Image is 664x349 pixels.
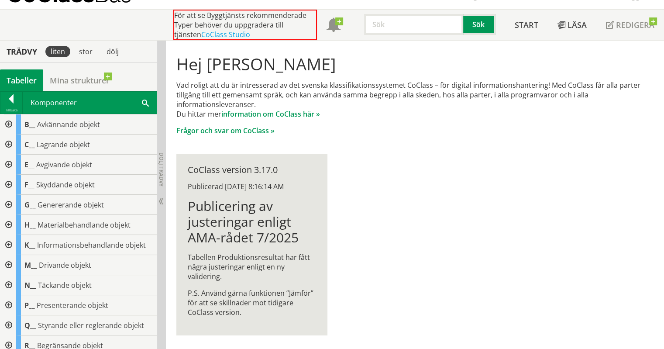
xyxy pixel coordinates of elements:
div: CoClass version 3.17.0 [188,165,316,175]
span: Presenterande objekt [37,301,108,310]
p: Vad roligt att du är intresserad av det svenska klassifikationssystemet CoClass – för digital inf... [176,80,654,119]
span: N__ [24,280,36,290]
div: Trädvy [2,47,42,56]
h1: Hej [PERSON_NAME] [176,54,654,73]
span: Informationsbehandlande objekt [37,240,146,250]
span: M__ [24,260,37,270]
p: P.S. Använd gärna funktionen ”Jämför” för att se skillnader mot tidigare CoClass version. [188,288,316,317]
span: C__ [24,140,35,149]
span: Materialbehandlande objekt [38,220,131,230]
span: Sök i tabellen [142,98,149,107]
span: Drivande objekt [39,260,91,270]
span: F__ [24,180,34,190]
span: Dölj trädvy [158,152,165,187]
a: Mina strukturer [43,69,116,91]
span: Redigera [616,20,654,30]
span: Avkännande objekt [37,120,100,129]
a: Läsa [548,10,596,40]
div: Publicerad [DATE] 8:16:14 AM [188,182,316,191]
span: Lagrande objekt [37,140,90,149]
span: Start [515,20,538,30]
span: Styrande eller reglerande objekt [38,321,144,330]
p: Tabellen Produktionsresultat har fått några justeringar enligt en ny validering. [188,252,316,281]
div: dölj [101,46,124,57]
span: Notifikationer [327,19,341,33]
div: liten [45,46,70,57]
a: Redigera [596,10,664,40]
span: Q__ [24,321,36,330]
span: H__ [24,220,36,230]
span: B__ [24,120,35,129]
a: Start [505,10,548,40]
div: Tillbaka [0,107,22,114]
span: Läsa [568,20,587,30]
a: information om CoClass här » [221,109,320,119]
span: Genererande objekt [38,200,104,210]
button: Sök [463,14,495,35]
h1: Publicering av justeringar enligt AMA-rådet 7/2025 [188,198,316,245]
div: stor [74,46,98,57]
input: Sök [364,14,463,35]
div: För att se Byggtjänsts rekommenderade Typer behöver du uppgradera till tjänsten [173,10,317,40]
span: P__ [24,301,35,310]
a: CoClass Studio [201,30,250,39]
span: G__ [24,200,36,210]
span: Täckande objekt [38,280,92,290]
span: E__ [24,160,34,169]
span: Skyddande objekt [36,180,95,190]
span: K__ [24,240,35,250]
span: Avgivande objekt [36,160,92,169]
div: Komponenter [23,92,157,114]
a: Frågor och svar om CoClass » [176,126,275,135]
